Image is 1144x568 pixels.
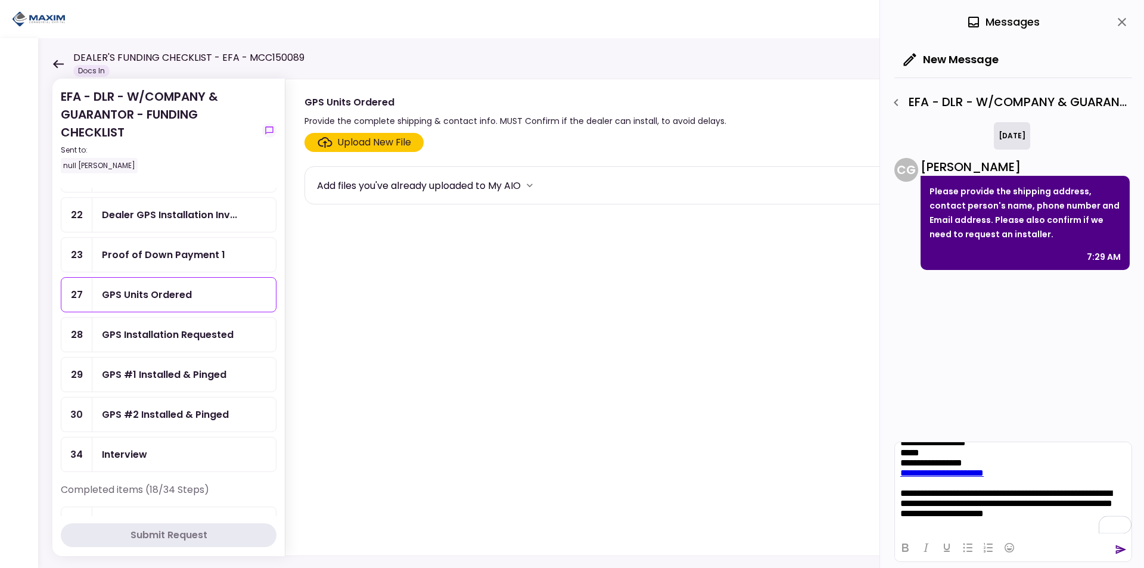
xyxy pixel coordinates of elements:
button: Italic [916,539,936,556]
div: Interview [102,447,147,462]
div: Provide the complete shipping & contact info. MUST Confirm if the dealer can install, to avoid de... [304,114,726,128]
div: Docs In [73,65,110,77]
div: GPS #1 Installed & Pinged [102,367,226,382]
a: 1EFA Contractapproved [61,507,276,542]
div: 22 [61,198,92,232]
a: 27GPS Units Ordered [61,277,276,312]
div: GPS Installation Requested [102,327,234,342]
div: 7:29 AM [1087,250,1121,264]
a: 23Proof of Down Payment 1 [61,237,276,272]
button: close [1112,12,1132,32]
p: Please provide the shipping address, contact person's name, phone number and Email address. Pleas... [929,184,1121,241]
div: GPS Units OrderedProvide the complete shipping & contact info. MUST Confirm if the dealer can ins... [285,79,1120,556]
button: Bullet list [958,539,978,556]
iframe: Rich Text Area [895,442,1131,533]
button: Emojis [999,539,1019,556]
button: show-messages [262,123,276,138]
img: Partner icon [12,10,66,28]
div: 29 [61,358,92,392]
button: Underline [937,539,957,556]
a: 28GPS Installation Requested [61,317,276,352]
div: Dealer GPS Installation Invoice [102,207,237,222]
div: Submit Request [130,528,207,542]
div: EFA - DLR - W/COMPANY & GUARANTOR - FUNDING CHECKLIST [61,88,257,173]
div: Upload New File [337,135,411,150]
div: Completed items (18/34 Steps) [61,483,276,507]
button: Bold [895,539,915,556]
button: New Message [894,44,1008,75]
a: 22Dealer GPS Installation Invoice [61,197,276,232]
div: Sent to: [61,145,257,156]
div: C G [894,158,918,182]
div: [DATE] [994,122,1030,150]
div: null [PERSON_NAME] [61,158,138,173]
div: 30 [61,398,92,432]
button: more [521,176,539,194]
div: [PERSON_NAME] [921,158,1130,176]
div: GPS #2 Installed & Pinged [102,407,229,422]
div: 34 [61,437,92,471]
div: Add files you've already uploaded to My AIO [317,178,521,193]
button: Submit Request [61,523,276,547]
div: Proof of Down Payment 1 [102,247,225,262]
button: send [1115,544,1127,555]
div: EFA - DLR - W/COMPANY & GUARANTOR - FUNDING CHECKLIST - GPS Units Ordered [886,92,1132,113]
div: GPS Units Ordered [102,287,192,302]
div: GPS Units Ordered [304,95,726,110]
a: 29GPS #1 Installed & Pinged [61,357,276,392]
a: 34Interview [61,437,276,472]
span: Click here to upload the required document [304,133,424,152]
h1: DEALER'S FUNDING CHECKLIST - EFA - MCC150089 [73,51,304,65]
div: 28 [61,318,92,352]
a: 30GPS #2 Installed & Pinged [61,397,276,432]
div: Messages [966,13,1040,31]
div: 27 [61,278,92,312]
div: 1 [61,507,92,541]
button: Numbered list [978,539,999,556]
div: 23 [61,238,92,272]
